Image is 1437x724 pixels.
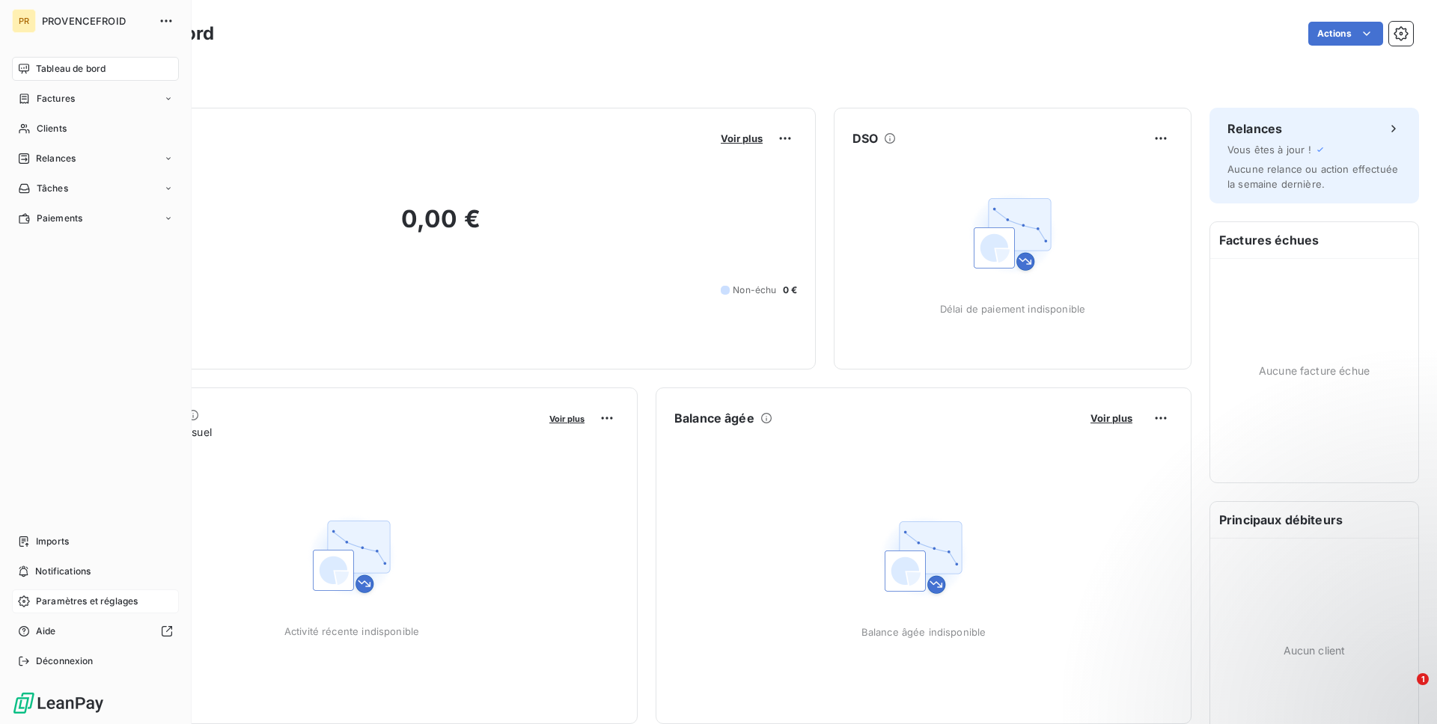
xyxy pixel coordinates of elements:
div: PR [12,9,36,33]
span: Balance âgée indisponible [861,626,986,638]
a: Aide [12,619,179,643]
span: Délai de paiement indisponible [940,303,1086,315]
button: Voir plus [545,411,589,425]
iframe: Intercom live chat [1386,673,1422,709]
span: Tableau de bord [36,62,106,76]
span: Vous êtes à jour ! [1227,144,1311,156]
span: Voir plus [549,414,585,424]
h6: Principaux débiteurs [1210,502,1418,538]
span: Déconnexion [36,654,94,668]
span: Clients [37,122,67,135]
span: Voir plus [1090,412,1132,424]
span: Aide [36,625,56,638]
span: Aucune facture échue [1259,363,1370,378]
span: 0 € [783,283,797,297]
span: Paiements [37,212,82,225]
span: PROVENCEFROID [42,15,150,27]
span: Aucune relance ou action effectuée la semaine dernière. [1227,163,1398,190]
button: Actions [1308,22,1383,46]
button: Voir plus [716,132,767,145]
img: Empty state [304,509,400,604]
span: Activité récente indisponible [284,625,419,637]
img: Empty state [965,186,1061,282]
span: Chiffre d'affaires mensuel [85,424,539,440]
img: Empty state [876,509,971,605]
span: Paramètres et réglages [36,595,138,608]
button: Voir plus [1086,411,1137,425]
span: Non-échu [733,283,776,297]
h2: 0,00 € [85,204,797,249]
h6: Relances [1227,120,1282,138]
iframe: Intercom notifications message [1138,579,1437,684]
span: Tâches [37,182,68,195]
span: Notifications [35,565,91,578]
span: Relances [36,152,76,165]
span: 1 [1417,673,1429,685]
h6: Factures échues [1210,222,1418,258]
img: Logo LeanPay [12,691,105,715]
span: Factures [37,92,75,105]
span: Imports [36,535,69,548]
span: Voir plus [721,132,763,144]
h6: Balance âgée [674,409,754,427]
h6: DSO [852,129,878,147]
